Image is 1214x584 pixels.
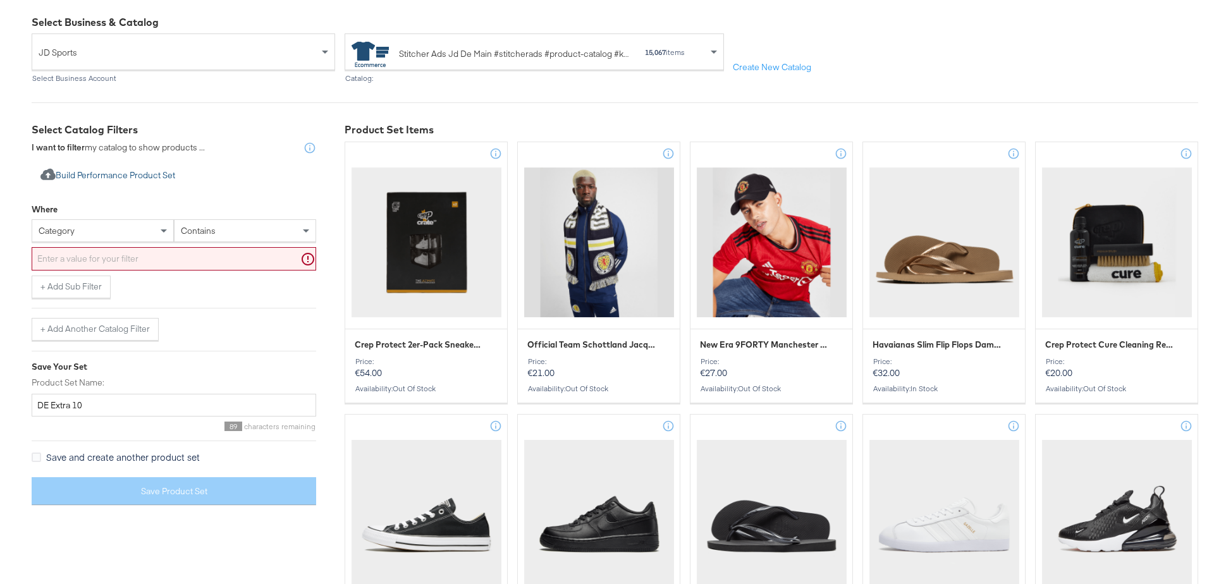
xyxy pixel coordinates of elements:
[1045,339,1174,351] span: Crep Protect Cure Cleaning Reise-Kit
[738,384,781,393] span: out of stock
[32,15,1198,30] div: Select Business & Catalog
[345,74,724,83] div: Catalog:
[355,357,498,379] p: €54.00
[393,384,436,393] span: out of stock
[873,339,1001,351] span: Havaianas Slim Flip Flops Damen
[32,377,316,389] label: Product Set Name:
[700,339,828,351] span: New Era 9FORTY Manchester United Adjustable Kappe
[399,47,632,61] div: Stitcher Ads Jd De Main #stitcherads #product-catalog #keep
[873,357,1015,366] div: Price:
[700,357,843,379] p: €27.00
[345,123,1198,137] div: Product Set Items
[527,357,670,366] div: Price:
[32,394,316,417] input: Give your set a descriptive name
[181,225,216,236] span: contains
[1045,357,1188,366] div: Price:
[39,225,75,236] span: category
[910,384,938,393] span: in stock
[32,318,159,341] button: + Add Another Catalog Filter
[32,276,111,298] button: + Add Sub Filter
[46,451,200,463] span: Save and create another product set
[355,339,483,351] span: Crep Protect 2er-Pack Sneaker Schaukasten
[527,357,670,379] p: €21.00
[1045,357,1188,379] p: €20.00
[873,384,1015,393] div: Availability :
[32,142,85,153] strong: I want to filter
[39,42,319,63] span: JD Sports
[1045,384,1188,393] div: Availability :
[565,384,608,393] span: out of stock
[527,384,670,393] div: Availability :
[644,48,685,57] div: items
[355,357,498,366] div: Price:
[700,357,843,366] div: Price:
[32,422,316,431] div: characters remaining
[724,56,820,79] button: Create New Catalog
[645,47,666,57] strong: 15,067
[873,357,1015,379] p: €32.00
[32,74,335,83] div: Select Business Account
[32,247,316,271] input: Enter a value for your filter
[527,339,656,351] span: Official Team Schottland Jacquard-Schal
[1083,384,1126,393] span: out of stock
[32,164,184,188] button: Build Performance Product Set
[700,384,843,393] div: Availability :
[224,422,242,431] span: 89
[32,204,58,216] div: Where
[32,361,316,373] div: Save Your Set
[32,142,205,154] div: my catalog to show products ...
[32,123,316,137] div: Select Catalog Filters
[355,384,498,393] div: Availability :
